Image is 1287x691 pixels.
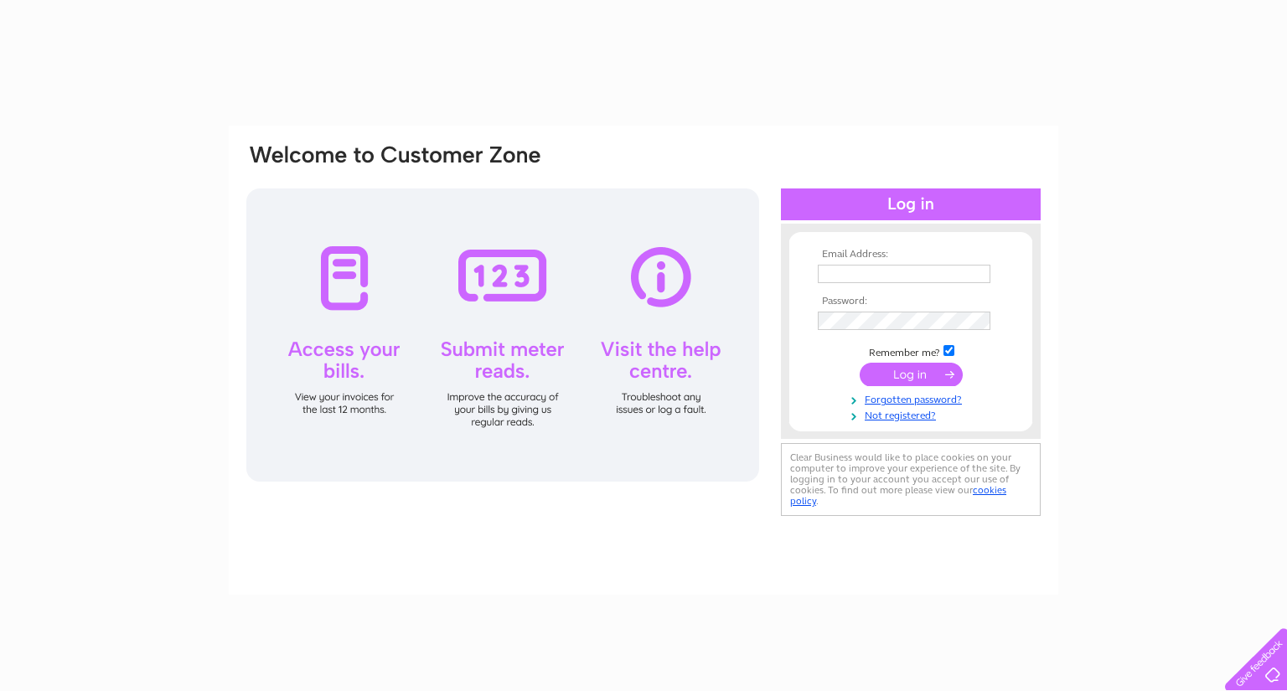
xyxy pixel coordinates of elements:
a: Not registered? [818,406,1008,422]
input: Submit [860,363,963,386]
th: Password: [814,296,1008,307]
th: Email Address: [814,249,1008,260]
a: Forgotten password? [818,390,1008,406]
td: Remember me? [814,343,1008,359]
a: cookies policy [790,484,1006,507]
div: Clear Business would like to place cookies on your computer to improve your experience of the sit... [781,443,1041,516]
